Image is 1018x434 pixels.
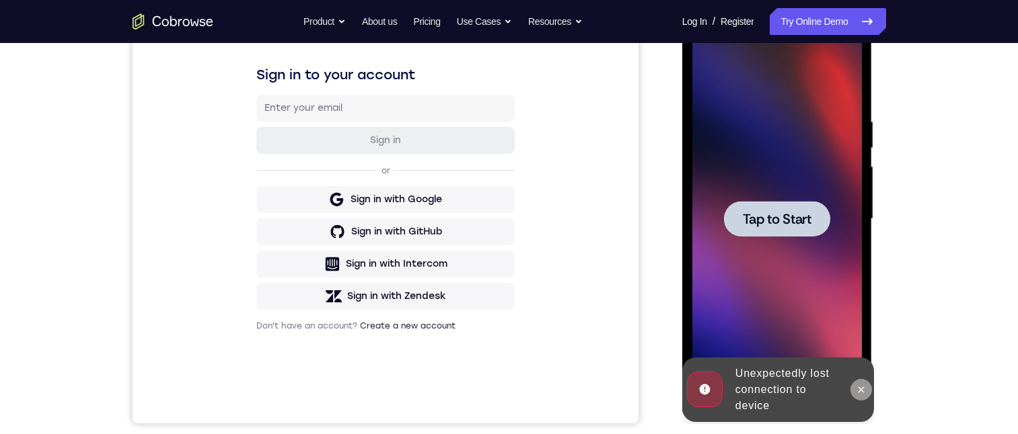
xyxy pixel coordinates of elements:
button: Sign in with Google [124,213,382,240]
button: Tap to Start [42,180,148,216]
button: Use Cases [457,8,512,35]
a: Log In [682,8,707,35]
button: Resources [528,8,583,35]
a: Pricing [413,8,440,35]
a: Try Online Demo [770,8,885,35]
button: Sign in with GitHub [124,245,382,272]
p: Don't have an account? [124,347,382,358]
button: Product [303,8,346,35]
span: / [713,13,715,30]
button: Sign in with Intercom [124,277,382,304]
a: Go to the home page [133,13,213,30]
div: Sign in with Google [218,220,310,233]
a: Register [721,8,754,35]
div: Unexpectedly lost connection to device [48,339,166,398]
div: Sign in with GitHub [219,252,310,265]
div: Sign in with Zendesk [215,316,314,330]
a: About us [362,8,397,35]
div: Sign in with Intercom [213,284,315,298]
a: Create a new account [227,348,323,357]
p: or [246,192,260,203]
span: Tap to Start [61,191,129,205]
button: Sign in with Zendesk [124,310,382,337]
